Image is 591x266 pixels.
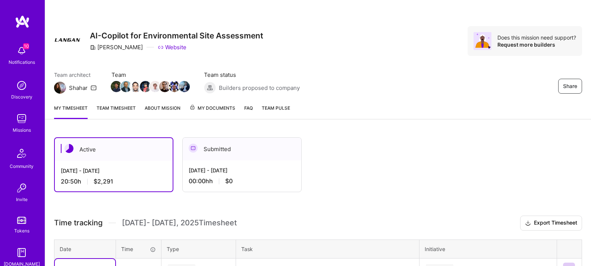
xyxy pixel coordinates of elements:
[204,71,300,79] span: Team status
[121,245,156,253] div: Time
[189,166,295,174] div: [DATE] - [DATE]
[10,162,34,170] div: Community
[15,15,30,28] img: logo
[189,177,295,185] div: 00:00h h
[262,105,290,111] span: Team Pulse
[179,81,190,92] img: Team Member Avatar
[90,44,96,50] i: icon CompanyGray
[244,104,253,119] a: FAQ
[54,104,88,119] a: My timesheet
[9,58,35,66] div: Notifications
[497,41,576,48] div: Request more builders
[140,81,151,92] img: Team Member Avatar
[159,81,170,92] img: Team Member Avatar
[17,217,26,224] img: tokens
[262,104,290,119] a: Team Pulse
[525,219,531,227] i: icon Download
[130,81,141,92] img: Team Member Avatar
[236,240,419,258] th: Task
[170,80,179,93] a: Team Member Avatar
[474,32,491,50] img: Avatar
[111,80,121,93] a: Team Member Avatar
[219,84,300,92] span: Builders proposed to company
[558,79,582,94] button: Share
[69,84,88,92] div: Shahar
[150,81,161,92] img: Team Member Avatar
[16,195,28,203] div: Invite
[54,26,81,53] img: Company Logo
[90,43,143,51] div: [PERSON_NAME]
[150,80,160,93] a: Team Member Avatar
[14,227,29,235] div: Tokens
[97,104,136,119] a: Team timesheet
[13,126,31,134] div: Missions
[55,138,173,161] div: Active
[11,93,32,101] div: Discovery
[121,80,131,93] a: Team Member Avatar
[23,43,29,49] span: 10
[14,78,29,93] img: discovery
[183,138,301,160] div: Submitted
[91,85,97,91] i: icon Mail
[54,240,116,258] th: Date
[141,80,150,93] a: Team Member Avatar
[189,104,235,112] span: My Documents
[14,111,29,126] img: teamwork
[111,81,122,92] img: Team Member Avatar
[225,177,233,185] span: $0
[120,81,132,92] img: Team Member Avatar
[94,178,113,185] span: $2,291
[158,43,186,51] a: Website
[14,181,29,195] img: Invite
[563,82,577,90] span: Share
[54,82,66,94] img: Team Architect
[65,144,73,153] img: Active
[179,80,189,93] a: Team Member Avatar
[145,104,180,119] a: About Mission
[161,240,236,258] th: Type
[54,218,103,228] span: Time tracking
[189,144,198,153] img: Submitted
[13,144,31,162] img: Community
[61,178,167,185] div: 20:50 h
[111,71,189,79] span: Team
[54,71,97,79] span: Team architect
[160,80,170,93] a: Team Member Avatar
[425,245,551,253] div: Initiative
[90,31,263,40] h3: AI-Copilot for Environmental Site Assessment
[169,81,180,92] img: Team Member Avatar
[497,34,576,41] div: Does this mission need support?
[122,218,237,228] span: [DATE] - [DATE] , 2025 Timesheet
[131,80,141,93] a: Team Member Avatar
[520,216,582,231] button: Export Timesheet
[61,167,167,175] div: [DATE] - [DATE]
[14,43,29,58] img: bell
[189,104,235,119] a: My Documents
[204,82,216,94] img: Builders proposed to company
[14,245,29,260] img: guide book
